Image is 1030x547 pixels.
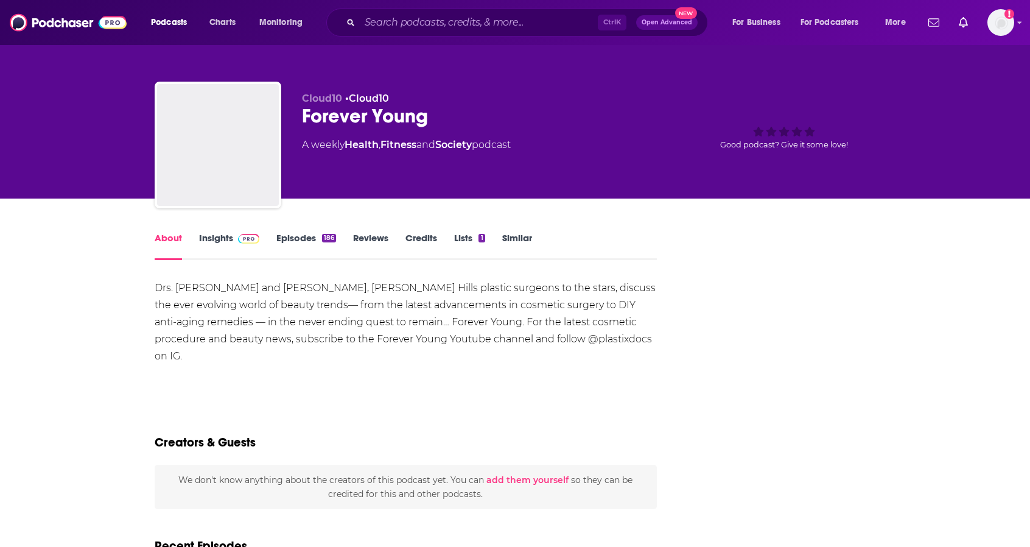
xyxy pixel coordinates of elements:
[10,11,127,34] img: Podchaser - Follow, Share and Rate Podcasts
[155,435,256,450] h2: Creators & Guests
[379,139,380,150] span: ,
[642,19,692,26] span: Open Advanced
[987,9,1014,36] img: User Profile
[151,14,187,31] span: Podcasts
[405,232,437,260] a: Credits
[987,9,1014,36] button: Show profile menu
[435,139,472,150] a: Society
[486,475,569,485] button: add them yourself
[201,13,243,32] a: Charts
[155,232,182,260] a: About
[209,14,236,31] span: Charts
[724,13,796,32] button: open menu
[885,14,906,31] span: More
[338,9,720,37] div: Search podcasts, credits, & more...
[142,13,203,32] button: open menu
[416,139,435,150] span: and
[502,232,532,260] a: Similar
[877,13,921,32] button: open menu
[675,7,697,19] span: New
[238,234,259,244] img: Podchaser Pro
[349,93,389,104] a: Cloud10
[251,13,318,32] button: open menu
[693,93,875,168] div: Good podcast? Give it some love!
[199,232,259,260] a: InsightsPodchaser Pro
[302,138,511,152] div: A weekly podcast
[454,232,485,260] a: Lists1
[155,280,657,365] p: Drs. [PERSON_NAME] and [PERSON_NAME], [PERSON_NAME] Hills plastic surgeons to the stars, discuss ...
[276,232,336,260] a: Episodes186
[380,139,416,150] a: Fitness
[353,232,388,260] a: Reviews
[801,14,859,31] span: For Podcasters
[478,234,485,242] div: 1
[1004,9,1014,19] svg: Add a profile image
[732,14,780,31] span: For Business
[345,93,389,104] span: •
[923,12,944,33] a: Show notifications dropdown
[987,9,1014,36] span: Logged in as megcassidy
[720,140,848,149] span: Good podcast? Give it some love!
[345,139,379,150] a: Health
[598,15,626,30] span: Ctrl K
[259,14,303,31] span: Monitoring
[636,15,698,30] button: Open AdvancedNew
[178,475,632,499] span: We don't know anything about the creators of this podcast yet . You can so they can be credited f...
[954,12,973,33] a: Show notifications dropdown
[322,234,336,242] div: 186
[360,13,598,32] input: Search podcasts, credits, & more...
[793,13,877,32] button: open menu
[302,93,342,104] span: Cloud10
